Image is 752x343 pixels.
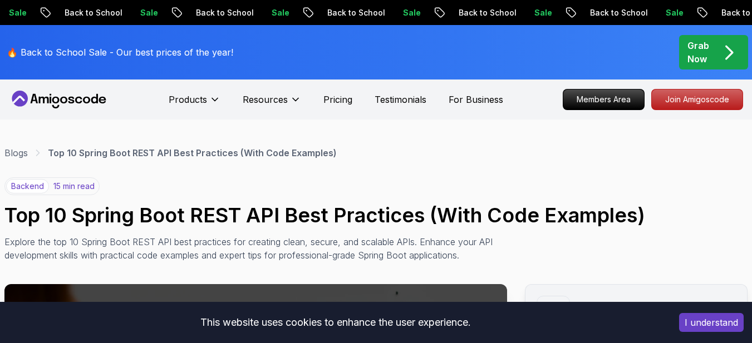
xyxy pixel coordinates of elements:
p: Sale [654,7,690,18]
a: Testimonials [375,93,426,106]
div: This website uses cookies to enhance the user experience. [8,310,662,335]
a: For Business [449,93,503,106]
p: 🔥 Back to School Sale - Our best prices of the year! [7,46,233,59]
p: backend [6,179,49,193]
p: Back to School [53,7,129,18]
p: Sale [523,7,558,18]
p: Products [169,93,207,106]
p: Top 10 Spring Boot REST API Best Practices (With Code Examples) [48,146,337,160]
p: Grab Now [687,39,709,66]
p: Back to School [578,7,654,18]
a: Members Area [563,89,645,110]
p: Explore the top 10 Spring Boot REST API best practices for creating clean, secure, and scalable A... [4,235,503,262]
p: Sale [391,7,427,18]
p: Members Area [563,90,644,110]
p: Back to School [184,7,260,18]
button: Resources [243,93,301,115]
a: Join Amigoscode [651,89,743,110]
p: Sale [260,7,296,18]
p: Back to School [316,7,391,18]
a: Blogs [4,146,28,160]
p: Resources [243,93,288,106]
p: Back to School [447,7,523,18]
p: Sale [129,7,164,18]
button: Accept cookies [679,313,744,332]
a: Pricing [323,93,352,106]
button: Products [169,93,220,115]
h1: Top 10 Spring Boot REST API Best Practices (With Code Examples) [4,204,748,226]
p: 15 min read [53,181,95,192]
p: Join Amigoscode [652,90,743,110]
